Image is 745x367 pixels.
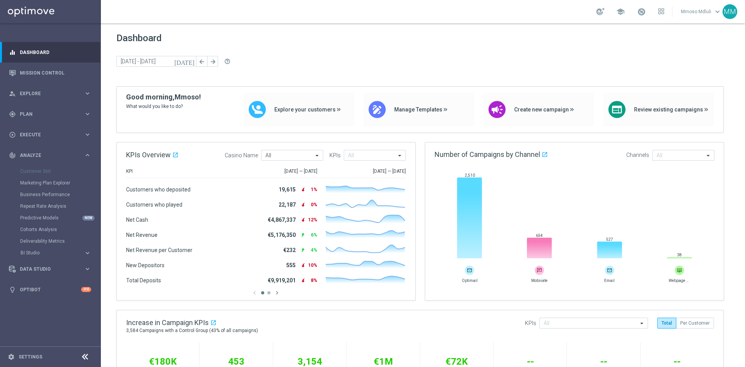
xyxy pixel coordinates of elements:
a: Mission Control [20,63,91,83]
div: Explore [9,90,84,97]
span: Explore [20,91,84,96]
span: Execute [20,132,84,137]
div: +10 [81,287,91,292]
a: Optibot [20,279,81,300]
span: BI Studio [21,250,76,255]
div: Deliverability Metrics [20,235,100,247]
button: person_search Explore keyboard_arrow_right [9,90,92,97]
i: keyboard_arrow_right [84,249,91,257]
span: Data Studio [20,267,84,271]
div: Business Performance [20,189,100,200]
div: Execute [9,131,84,138]
a: Repeat Rate Analysis [20,203,81,209]
div: BI Studio [20,247,100,259]
i: play_circle_outline [9,131,16,138]
i: keyboard_arrow_right [84,90,91,97]
i: equalizer [9,49,16,56]
button: lightbulb Optibot +10 [9,287,92,293]
span: Plan [20,112,84,117]
a: Marketing Plan Explorer [20,180,81,186]
div: Repeat Rate Analysis [20,200,100,212]
button: track_changes Analyze keyboard_arrow_right [9,152,92,158]
i: gps_fixed [9,111,16,118]
i: settings [8,353,15,360]
i: keyboard_arrow_right [84,131,91,138]
div: Predictive Models [20,212,100,224]
span: Analyze [20,153,84,158]
i: lightbulb [9,286,16,293]
i: keyboard_arrow_right [84,265,91,273]
button: gps_fixed Plan keyboard_arrow_right [9,111,92,117]
button: Data Studio keyboard_arrow_right [9,266,92,272]
button: equalizer Dashboard [9,49,92,56]
div: Cohorts Analysis [20,224,100,235]
a: Settings [19,355,42,359]
i: person_search [9,90,16,97]
button: BI Studio keyboard_arrow_right [20,250,92,256]
span: keyboard_arrow_down [713,7,722,16]
div: Customer 360 [20,165,100,177]
a: Deliverability Metrics [20,238,81,244]
a: Predictive Models [20,215,81,221]
div: Analyze [9,152,84,159]
i: keyboard_arrow_right [84,110,91,118]
div: MM [722,4,737,19]
i: keyboard_arrow_right [84,151,91,159]
button: Mission Control [9,70,92,76]
div: BI Studio [21,250,84,255]
div: Marketing Plan Explorer [20,177,100,189]
div: NEW [82,216,95,221]
div: Optibot [9,279,91,300]
div: Dashboard [9,42,91,63]
a: Cohorts Analysis [20,226,81,233]
div: Plan [9,111,84,118]
a: Business Performance [20,191,81,198]
span: school [616,7,625,16]
button: play_circle_outline Execute keyboard_arrow_right [9,132,92,138]
div: Data Studio [9,266,84,273]
a: Dashboard [20,42,91,63]
a: Mmoso Mdlulikeyboard_arrow_down [680,6,722,17]
div: Mission Control [9,63,91,83]
i: track_changes [9,152,16,159]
